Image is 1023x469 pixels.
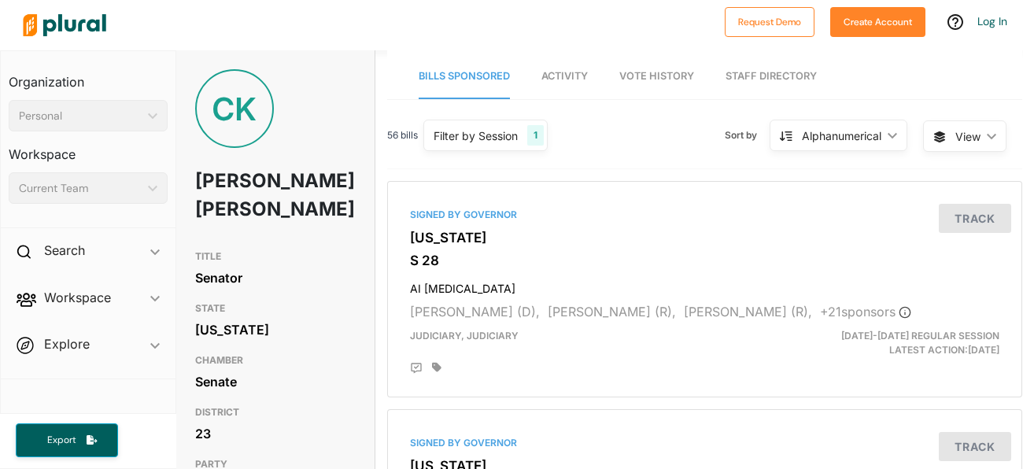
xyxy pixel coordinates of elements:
span: [DATE]-[DATE] Regular Session [841,330,999,342]
div: Signed by Governor [410,208,999,222]
button: Track [939,432,1011,461]
span: Judiciary, Judiciary [410,330,519,342]
span: [PERSON_NAME] (R), [684,304,812,319]
div: Current Team [19,180,142,197]
span: View [955,128,981,145]
a: Bills Sponsored [419,54,510,99]
div: CK [195,69,274,148]
a: Request Demo [725,13,814,29]
span: + 21 sponsor s [820,304,911,319]
a: Activity [541,54,588,99]
span: Export [36,434,87,447]
a: Vote History [619,54,694,99]
a: Log In [977,14,1007,28]
h3: STATE [195,299,356,318]
div: [US_STATE] [195,318,356,342]
span: 56 bills [387,128,418,142]
button: Track [939,204,1011,233]
span: [PERSON_NAME] (R), [548,304,676,319]
div: Add Position Statement [410,362,423,375]
span: Bills Sponsored [419,70,510,82]
span: Sort by [725,128,770,142]
div: 23 [195,422,356,445]
button: Create Account [830,7,925,37]
span: Vote History [619,70,694,82]
div: Latest Action: [DATE] [807,329,1011,357]
div: 1 [527,125,544,146]
span: Activity [541,70,588,82]
div: Senator [195,266,356,290]
div: Senate [195,370,356,393]
h3: Workspace [9,131,168,166]
button: Export [16,423,118,457]
div: Add tags [432,362,441,373]
span: [PERSON_NAME] (D), [410,304,540,319]
div: Personal [19,108,142,124]
h3: CHAMBER [195,351,356,370]
h1: [PERSON_NAME] [PERSON_NAME] [195,157,291,233]
h2: Search [44,242,85,259]
h3: DISTRICT [195,403,356,422]
div: Filter by Session [434,127,518,144]
a: Create Account [830,13,925,29]
h4: AI [MEDICAL_DATA] [410,275,999,296]
h3: [US_STATE] [410,230,999,246]
h3: TITLE [195,247,356,266]
button: Request Demo [725,7,814,37]
a: Staff Directory [726,54,817,99]
div: Alphanumerical [802,127,881,144]
h3: Organization [9,59,168,94]
div: Signed by Governor [410,436,999,450]
h3: S 28 [410,253,999,268]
